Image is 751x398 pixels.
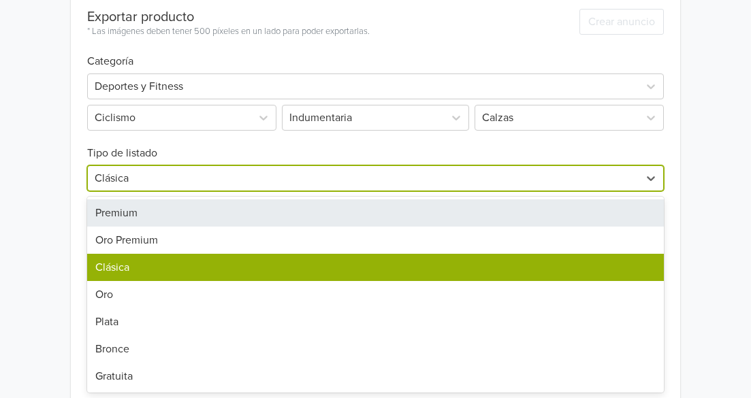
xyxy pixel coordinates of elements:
div: Plata [87,308,663,335]
h6: Categoría [87,39,663,68]
div: Exportar producto [87,9,370,25]
button: Crear anuncio [579,9,664,35]
div: Bronce [87,335,663,363]
div: Premium [87,199,663,227]
div: Oro Premium [87,227,663,254]
div: Gratuita [87,363,663,390]
div: * Las imágenes deben tener 500 píxeles en un lado para poder exportarlas. [87,25,370,39]
h6: Tipo de listado [87,131,663,160]
div: Clásica [87,254,663,281]
div: Oro [87,281,663,308]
